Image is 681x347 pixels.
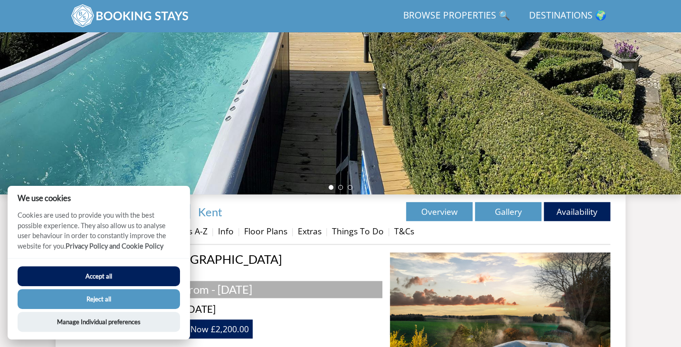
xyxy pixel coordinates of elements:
[66,242,163,250] a: Privacy Policy and Cookie Policy
[399,5,514,27] a: Browse Properties 🔍
[71,281,382,298] h2: 2 NIGHTS WEEKEND from - [DATE]
[71,252,382,266] h2: Special Offers at [GEOGRAPHIC_DATA]
[298,225,322,237] a: Extras
[18,312,180,332] button: Manage Individual preferences
[198,205,222,219] a: Kent
[18,266,180,286] button: Accept all
[218,225,234,237] a: Info
[332,225,384,237] a: Things To Do
[475,202,541,221] a: Gallery
[18,289,180,309] button: Reject all
[394,225,414,237] a: T&Cs
[80,304,382,315] h3: Arrive: [DATE] - Depart: [DATE]
[406,202,473,221] a: Overview
[8,210,190,258] p: Cookies are used to provide you with the best possible experience. They also allow us to analyse ...
[244,225,287,237] a: Floor Plans
[544,202,610,221] a: Availability
[173,225,208,237] a: Facts A-Z
[71,4,189,28] img: BookingStays
[525,5,610,27] a: Destinations 🌍
[8,193,190,202] h2: We use cookies
[194,205,222,219] span: -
